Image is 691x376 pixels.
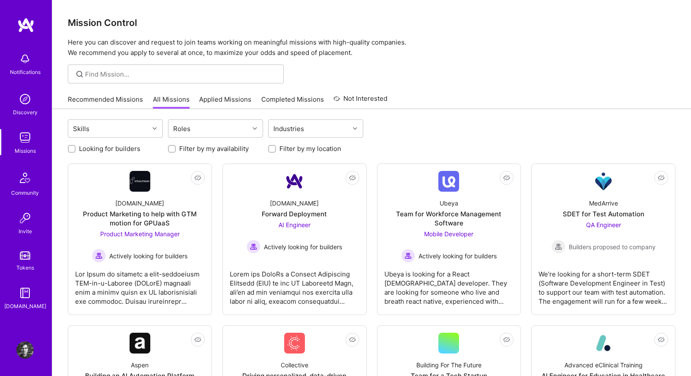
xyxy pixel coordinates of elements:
div: Missions [15,146,36,155]
i: icon EyeClosed [349,336,356,343]
div: SDET for Test Automation [563,209,644,219]
h3: Mission Control [68,17,675,28]
p: Here you can discover and request to join teams working on meaningful missions with high-quality ... [68,37,675,58]
i: icon Chevron [152,126,157,131]
span: Mobile Developer [424,230,473,238]
div: Notifications [10,67,41,77]
label: Looking for builders [79,144,140,153]
a: Company Logo[DOMAIN_NAME]Product Marketing to help with GTM motion for GPUaaSProduct Marketing Ma... [75,171,205,308]
i: icon EyeClosed [503,336,510,343]
i: icon Chevron [353,126,357,131]
a: Company LogoMedArriveSDET for Test AutomationQA Engineer Builders proposed to companyBuilders pro... [539,171,668,308]
span: QA Engineer [586,221,621,228]
div: Team for Workforce Management Software [384,209,514,228]
span: Actively looking for builders [264,242,342,251]
a: Completed Missions [261,95,324,109]
img: Builders proposed to company [552,240,565,254]
div: [DOMAIN_NAME] [270,199,319,208]
img: Company Logo [593,333,614,354]
i: icon EyeClosed [503,174,510,181]
div: We’re looking for a short-term SDET (Software Development Engineer in Test) to support our team w... [539,263,668,306]
div: Building For The Future [416,360,482,370]
div: Forward Deployment [262,209,327,219]
div: Discovery [13,108,38,117]
label: Filter by my availability [179,144,249,153]
a: Recommended Missions [68,95,143,109]
a: All Missions [153,95,190,109]
div: Invite [19,227,32,236]
img: Company Logo [284,333,305,354]
i: icon Chevron [253,126,257,131]
img: Actively looking for builders [92,249,106,263]
img: User Avatar [16,341,34,359]
span: Builders proposed to company [569,242,656,251]
div: [DOMAIN_NAME] [115,199,164,208]
img: teamwork [16,129,34,146]
div: Advanced eClinical Training [564,360,643,370]
div: Roles [171,122,193,135]
div: Tokens [16,263,34,272]
img: logo [17,17,35,33]
span: Product Marketing Manager [100,230,180,238]
a: Not Interested [333,93,387,109]
img: bell [16,50,34,67]
img: Actively looking for builders [401,249,415,263]
i: icon EyeClosed [349,174,356,181]
div: Ubeya is looking for a React [DEMOGRAPHIC_DATA] developer. They are looking for someone who live ... [384,263,514,306]
img: tokens [20,251,30,260]
img: Actively looking for builders [247,240,260,254]
div: Skills [71,122,92,135]
span: AI Engineer [279,221,311,228]
div: MedArrive [589,199,618,208]
a: User Avatar [14,341,36,359]
img: Invite [16,209,34,227]
img: Company Logo [593,171,614,192]
i: icon EyeClosed [194,174,201,181]
i: icon EyeClosed [658,174,665,181]
i: icon EyeClosed [194,336,201,343]
a: Company LogoUbeyaTeam for Workforce Management SoftwareMobile Developer Actively looking for buil... [384,171,514,308]
div: [DOMAIN_NAME] [4,302,46,311]
div: Ubeya [440,199,458,208]
span: Actively looking for builders [418,251,497,260]
div: Lorem ips DoloRs a Consect Adipiscing Elitsedd (EIU) te inc UT Laboreetd Magn, ali’en ad min veni... [230,263,359,306]
label: Filter by my location [279,144,341,153]
div: Community [11,188,39,197]
i: icon SearchGrey [75,69,85,79]
a: Applied Missions [199,95,251,109]
div: Industries [271,122,306,135]
a: Company Logo[DOMAIN_NAME]Forward DeploymentAI Engineer Actively looking for buildersActively look... [230,171,359,308]
img: guide book [16,284,34,302]
img: Community [15,167,35,188]
div: Aspen [131,360,149,370]
span: Actively looking for builders [109,251,187,260]
img: Company Logo [130,171,150,192]
img: Company Logo [284,171,305,192]
div: Lor Ipsum do sitametc a elit-seddoeiusm TEM-in-u-Laboree (DOLorE) magnaali enim a minimv quisn ex... [75,263,205,306]
img: Company Logo [438,171,459,192]
img: discovery [16,90,34,108]
input: Find Mission... [85,70,277,79]
div: Collective [281,360,308,370]
i: icon EyeClosed [658,336,665,343]
img: Company Logo [130,333,150,354]
div: Product Marketing to help with GTM motion for GPUaaS [75,209,205,228]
